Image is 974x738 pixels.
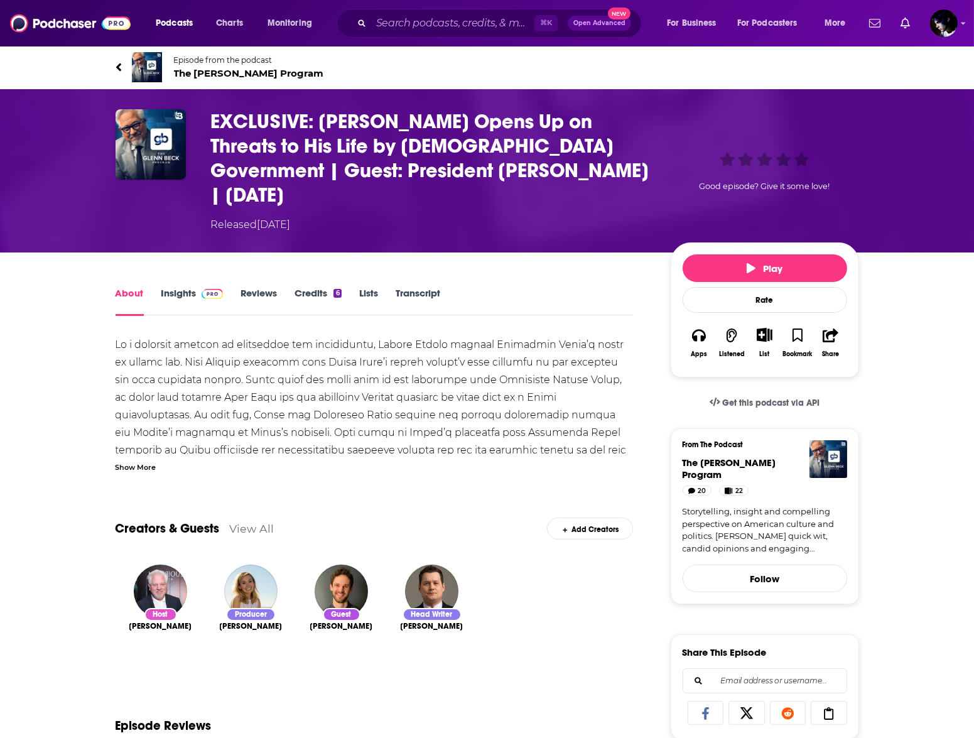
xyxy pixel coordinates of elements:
[719,350,745,358] div: Listened
[667,14,717,32] span: For Business
[174,67,324,79] span: The [PERSON_NAME] Program
[401,621,463,631] span: [PERSON_NAME]
[722,398,820,408] span: Get this podcast via API
[174,55,324,65] span: Episode from the podcast
[930,9,958,37] span: Logged in as zreese
[698,485,706,497] span: 20
[781,320,814,366] button: Bookmark
[220,621,283,631] span: [PERSON_NAME]
[315,565,368,618] img: Spencer Klavan
[147,13,209,33] button: open menu
[700,182,830,191] span: Good episode? Give it some love!
[208,13,251,33] a: Charts
[816,13,862,33] button: open menu
[658,13,732,33] button: open menu
[683,320,715,366] button: Apps
[693,669,836,693] input: Email address or username...
[822,350,839,358] div: Share
[683,287,847,313] div: Rate
[161,287,224,316] a: InsightsPodchaser Pro
[116,521,220,536] a: Creators & Guests
[211,217,291,232] div: Released [DATE]
[683,457,776,480] span: The [PERSON_NAME] Program
[700,388,830,418] a: Get this podcast via API
[116,287,144,316] a: About
[401,621,463,631] a: Steve Burguiere
[129,621,192,631] span: [PERSON_NAME]
[930,9,958,37] img: User Profile
[547,518,633,540] div: Add Creators
[295,287,341,316] a: Credits6
[782,350,812,358] div: Bookmark
[683,646,767,658] h3: Share This Episode
[814,320,847,366] button: Share
[683,506,847,555] a: Storytelling, insight and compelling perspective on American culture and politics. [PERSON_NAME] ...
[728,701,765,725] a: Share on X/Twitter
[683,486,712,496] a: 20
[116,336,634,565] div: Lo i dolorsit ametcon ad elitseddoe tem incididuntu, Labore Etdolo magnaal Enimadmin Venia’q nost...
[735,485,743,497] span: 22
[224,565,278,618] img: Marissa Johnson
[116,718,212,734] h3: Episode Reviews
[359,287,378,316] a: Lists
[770,701,806,725] a: Share on Reddit
[760,350,770,358] div: List
[729,13,816,33] button: open menu
[608,8,630,19] span: New
[220,621,283,631] a: Marissa Johnson
[809,440,847,478] img: The Glenn Beck Program
[405,565,458,618] img: Steve Burguiere
[144,608,177,621] div: Host
[811,701,847,725] a: Copy Link
[930,9,958,37] button: Show profile menu
[683,668,847,693] div: Search followers
[825,14,846,32] span: More
[691,350,707,358] div: Apps
[683,457,776,480] a: The Glenn Beck Program
[683,565,847,592] button: Follow
[310,621,373,631] a: Spencer Klavan
[688,701,724,725] a: Share on Facebook
[371,13,534,33] input: Search podcasts, credits, & more...
[241,287,277,316] a: Reviews
[116,52,859,82] a: The Glenn Beck ProgramEpisode from the podcastThe [PERSON_NAME] Program
[752,328,777,342] button: Show More Button
[573,20,625,26] span: Open Advanced
[216,14,243,32] span: Charts
[719,486,749,496] a: 22
[333,289,341,298] div: 6
[310,621,373,631] span: [PERSON_NAME]
[747,263,782,274] span: Play
[737,14,798,32] span: For Podcasters
[156,14,193,32] span: Podcasts
[396,287,440,316] a: Transcript
[268,14,312,32] span: Monitoring
[683,440,837,449] h3: From The Podcast
[568,16,631,31] button: Open AdvancedNew
[211,109,651,207] h1: EXCLUSIVE: Trump Opens Up on Threats to His Life by Iranian Government | Guest: President Donald ...
[715,320,748,366] button: Listened
[748,320,781,366] div: Show More ButtonList
[202,289,224,299] img: Podchaser Pro
[896,13,915,34] a: Show notifications dropdown
[226,608,276,621] div: Producer
[259,13,328,33] button: open menu
[403,608,462,621] div: Head Writer
[323,608,360,621] div: Guest
[683,254,847,282] button: Play
[534,15,558,31] span: ⌘ K
[230,522,274,535] a: View All
[134,565,187,618] img: Glenn Beck
[132,52,162,82] img: The Glenn Beck Program
[10,11,131,35] img: Podchaser - Follow, Share and Rate Podcasts
[864,13,885,34] a: Show notifications dropdown
[116,109,186,180] img: EXCLUSIVE: Trump Opens Up on Threats to His Life by Iranian Government | Guest: President Donald ...
[129,621,192,631] a: Glenn Beck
